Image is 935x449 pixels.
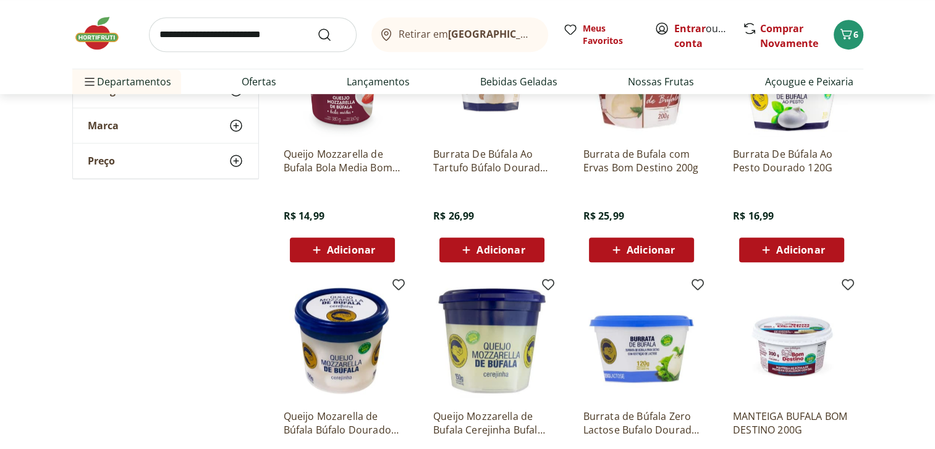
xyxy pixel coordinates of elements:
[583,282,700,400] img: Burrata de Búfala Zero Lactose Bufalo Dourado 120g
[73,108,258,143] button: Marca
[433,147,551,174] a: Burrata De Búfala Ao Tartufo Búfalo Dourado 120G
[674,21,729,51] span: ou
[284,282,401,400] img: Queijo Mozarella de Búfala Búfalo Dourado 150g
[776,245,824,255] span: Adicionar
[739,237,844,262] button: Adicionar
[88,119,119,132] span: Marca
[733,282,850,400] img: MANTEIGA BUFALA BOM DESTINO 200G
[317,27,347,42] button: Submit Search
[733,209,774,223] span: R$ 16,99
[448,27,656,41] b: [GEOGRAPHIC_DATA]/[GEOGRAPHIC_DATA]
[476,245,525,255] span: Adicionar
[284,209,324,223] span: R$ 14,99
[290,237,395,262] button: Adicionar
[583,147,700,174] a: Burrata de Bufala com Ervas Bom Destino 200g
[733,409,850,437] a: MANTEIGA BUFALA BOM DESTINO 200G
[284,147,401,174] a: Queijo Mozzarella de Bufala Bola Media Bom Destino 160g
[674,22,742,50] a: Criar conta
[433,209,474,223] span: R$ 26,99
[371,17,548,52] button: Retirar em[GEOGRAPHIC_DATA]/[GEOGRAPHIC_DATA]
[399,28,535,40] span: Retirar em
[764,74,853,89] a: Açougue e Peixaria
[284,409,401,437] a: Queijo Mozarella de Búfala Búfalo Dourado 150g
[674,22,706,35] a: Entrar
[242,74,276,89] a: Ofertas
[439,237,544,262] button: Adicionar
[82,67,171,96] span: Departamentos
[834,20,863,49] button: Carrinho
[149,17,357,52] input: search
[733,147,850,174] a: Burrata De Búfala Ao Pesto Dourado 120G
[433,282,551,400] img: Queijo Mozzarella de Bufala Cerejinha Bufalo Dourado 200g
[583,409,700,437] a: Burrata de Búfala Zero Lactose Bufalo Dourado 120g
[583,22,640,47] span: Meus Favoritos
[72,15,134,52] img: Hortifruti
[627,245,675,255] span: Adicionar
[853,28,858,40] span: 6
[73,143,258,178] button: Preço
[433,409,551,437] a: Queijo Mozzarella de Bufala Cerejinha Bufalo Dourado 200g
[347,74,410,89] a: Lançamentos
[480,74,557,89] a: Bebidas Geladas
[760,22,818,50] a: Comprar Novamente
[88,155,115,167] span: Preço
[628,74,694,89] a: Nossas Frutas
[583,209,624,223] span: R$ 25,99
[327,245,375,255] span: Adicionar
[589,237,694,262] button: Adicionar
[563,22,640,47] a: Meus Favoritos
[82,67,97,96] button: Menu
